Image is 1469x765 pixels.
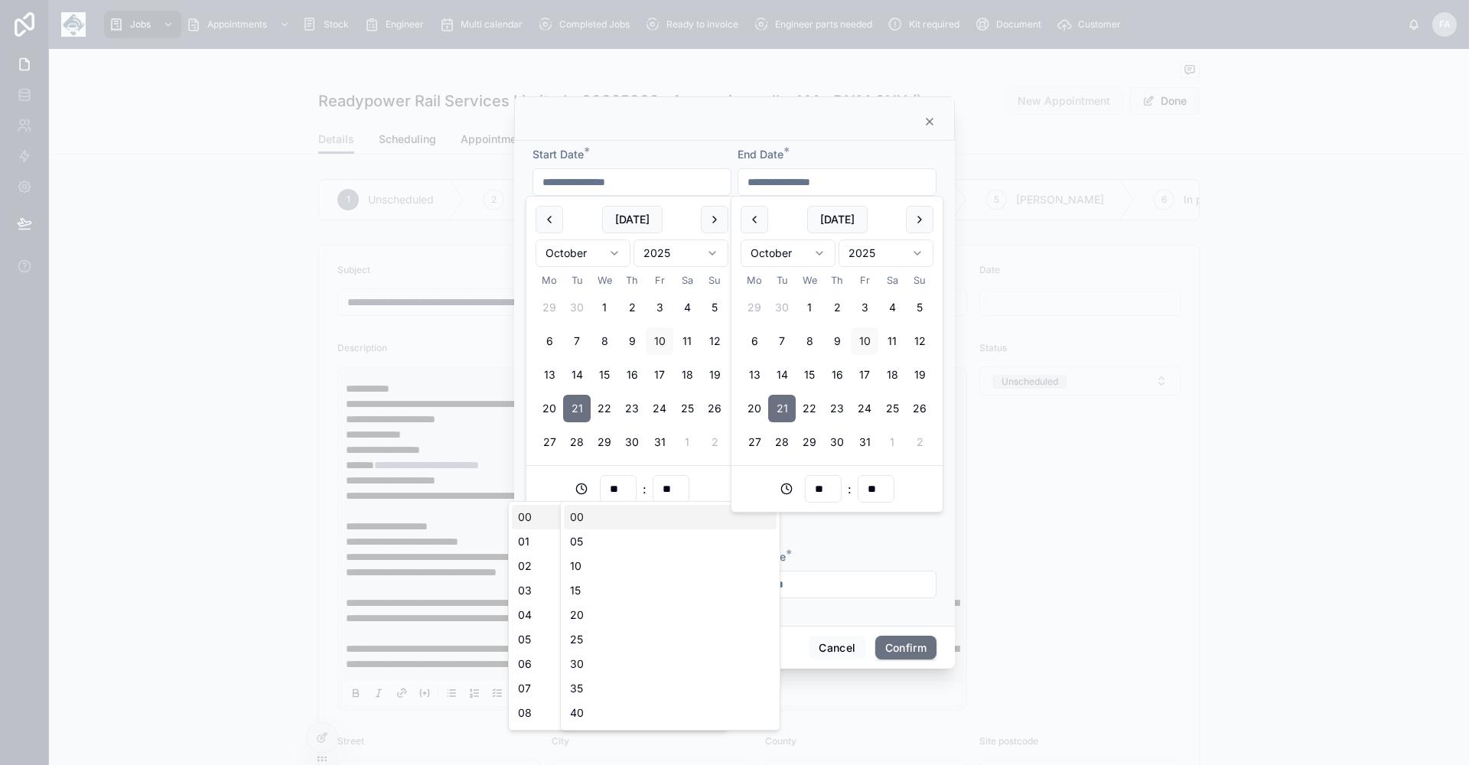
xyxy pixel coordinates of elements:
button: Today, Friday, 10 October 2025 [646,327,673,355]
th: Monday [536,273,563,288]
button: Thursday, 2 October 2025 [823,294,851,321]
button: Monday, 20 October 2025 [741,395,768,422]
div: 08 [512,701,725,725]
button: Saturday, 18 October 2025 [878,361,906,389]
div: 25 [564,627,777,652]
button: Friday, 31 October 2025 [646,428,673,456]
button: Friday, 3 October 2025 [646,294,673,321]
th: Saturday [878,273,906,288]
button: Tuesday, 21 October 2025, selected [768,395,796,422]
button: Sunday, 2 November 2025 [906,428,933,456]
button: Friday, 17 October 2025 [851,361,878,389]
button: Sunday, 5 October 2025 [906,294,933,321]
div: 45 [564,725,777,750]
div: 01 [512,529,725,554]
button: Sunday, 5 October 2025 [701,294,728,321]
button: Wednesday, 8 October 2025 [591,327,618,355]
button: Saturday, 4 October 2025 [673,294,701,321]
button: Sunday, 26 October 2025 [906,395,933,422]
button: Wednesday, 15 October 2025 [796,361,823,389]
div: 40 [564,701,777,725]
span: End Date [738,148,783,161]
button: Tuesday, 14 October 2025 [563,361,591,389]
button: Thursday, 9 October 2025 [823,327,851,355]
table: October 2025 [536,273,728,456]
button: Saturday, 1 November 2025 [878,428,906,456]
button: Saturday, 1 November 2025 [673,428,701,456]
div: 05 [512,627,725,652]
th: Wednesday [591,273,618,288]
button: Cancel [809,636,865,660]
th: Wednesday [796,273,823,288]
button: Sunday, 19 October 2025 [701,361,728,389]
button: Sunday, 19 October 2025 [906,361,933,389]
button: Tuesday, 7 October 2025 [768,327,796,355]
div: Suggestions [508,501,728,731]
span: Start Date [533,148,584,161]
button: Monday, 27 October 2025 [536,428,563,456]
th: Thursday [618,273,646,288]
button: Wednesday, 8 October 2025 [796,327,823,355]
button: Monday, 20 October 2025 [536,395,563,422]
div: 06 [512,652,725,676]
button: Sunday, 2 November 2025 [701,428,728,456]
button: [DATE] [602,206,663,233]
button: Sunday, 12 October 2025 [701,327,728,355]
button: Friday, 24 October 2025 [646,395,673,422]
button: Friday, 3 October 2025 [851,294,878,321]
button: Wednesday, 15 October 2025 [591,361,618,389]
div: 05 [564,529,777,554]
div: 00 [564,505,777,529]
button: Monday, 13 October 2025 [536,361,563,389]
button: Friday, 31 October 2025 [851,428,878,456]
button: Wednesday, 1 October 2025 [591,294,618,321]
button: Confirm [875,636,936,660]
button: Thursday, 30 October 2025 [618,428,646,456]
button: Thursday, 30 October 2025 [823,428,851,456]
div: 00 [512,505,725,529]
th: Sunday [906,273,933,288]
button: Tuesday, 30 September 2025 [768,294,796,321]
button: Wednesday, 22 October 2025 [591,395,618,422]
div: 30 [564,652,777,676]
button: Thursday, 9 October 2025 [618,327,646,355]
button: Tuesday, 21 October 2025, selected [563,395,591,422]
button: Saturday, 11 October 2025 [878,327,906,355]
th: Tuesday [563,273,591,288]
button: [DATE] [807,206,868,233]
button: Thursday, 16 October 2025 [618,361,646,389]
th: Tuesday [768,273,796,288]
button: Wednesday, 29 October 2025 [796,428,823,456]
button: Monday, 27 October 2025 [741,428,768,456]
button: Thursday, 23 October 2025 [618,395,646,422]
th: Monday [741,273,768,288]
button: Thursday, 16 October 2025 [823,361,851,389]
button: Monday, 6 October 2025 [741,327,768,355]
button: Thursday, 2 October 2025 [618,294,646,321]
th: Friday [646,273,673,288]
button: Wednesday, 29 October 2025 [591,428,618,456]
div: 35 [564,676,777,701]
div: 07 [512,676,725,701]
div: 04 [512,603,725,627]
button: Saturday, 25 October 2025 [878,395,906,422]
table: October 2025 [741,273,933,456]
button: Tuesday, 14 October 2025 [768,361,796,389]
button: Tuesday, 28 October 2025 [563,428,591,456]
button: Saturday, 18 October 2025 [673,361,701,389]
button: Wednesday, 22 October 2025 [796,395,823,422]
th: Friday [851,273,878,288]
th: Saturday [673,273,701,288]
button: Friday, 24 October 2025 [851,395,878,422]
div: 03 [512,578,725,603]
button: Monday, 29 September 2025 [741,294,768,321]
div: 10 [564,554,777,578]
th: Thursday [823,273,851,288]
button: Sunday, 26 October 2025 [701,395,728,422]
div: : [741,475,933,503]
button: Saturday, 25 October 2025 [673,395,701,422]
button: Sunday, 12 October 2025 [906,327,933,355]
div: 20 [564,603,777,627]
button: Saturday, 11 October 2025 [673,327,701,355]
button: Monday, 6 October 2025 [536,327,563,355]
